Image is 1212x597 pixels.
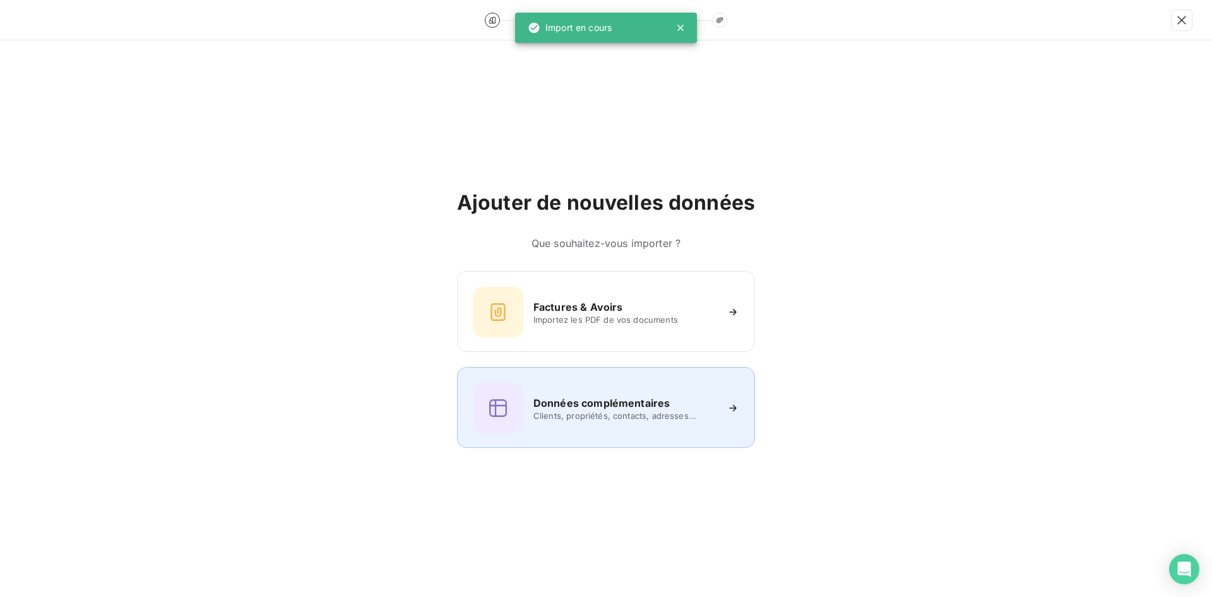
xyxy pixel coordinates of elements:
h6: Données complémentaires [533,395,670,411]
h2: Ajouter de nouvelles données [457,190,755,215]
span: Importez les PDF de vos documents [533,315,716,325]
h6: Que souhaitez-vous importer ? [457,236,755,251]
div: Open Intercom Messenger [1169,554,1199,584]
h6: Factures & Avoirs [533,299,623,315]
div: Import en cours [528,16,612,39]
span: Clients, propriétés, contacts, adresses... [533,411,716,421]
